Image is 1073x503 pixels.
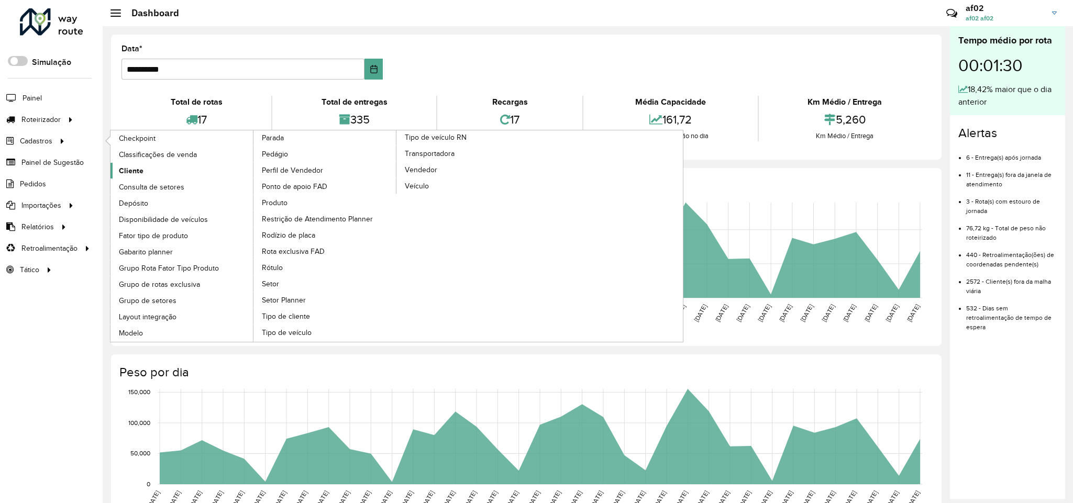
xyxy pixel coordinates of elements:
a: Parada [110,130,397,342]
text: [DATE] [692,303,707,323]
a: Rota exclusiva FAD [253,243,397,259]
li: 3 - Rota(s) com estouro de jornada [966,189,1057,216]
span: Restrição de Atendimento Planner [262,214,373,225]
li: 440 - Retroalimentação(ões) de coordenadas pendente(s) [966,242,1057,269]
a: Classificações de venda [110,147,254,162]
a: Disponibilidade de veículos [110,211,254,227]
a: Rodízio de placa [253,227,397,243]
a: Pedágio [253,146,397,162]
text: 100,000 [128,419,150,426]
span: Relatórios [21,221,54,232]
a: Tipo de cliente [253,308,397,324]
span: Transportadora [405,148,455,159]
h3: af02 [966,3,1044,13]
div: Km Médio / Entrega [761,131,928,141]
a: Contato Rápido [941,2,963,25]
span: Tipo de veículo RN [405,132,467,143]
text: [DATE] [821,303,836,323]
li: 11 - Entrega(s) fora da janela de atendimento [966,162,1057,189]
a: Grupo Rota Fator Tipo Produto [110,260,254,276]
span: Checkpoint [119,133,156,144]
label: Data [121,42,142,55]
text: [DATE] [799,303,814,323]
span: Produto [262,197,287,208]
a: Setor Planner [253,292,397,308]
span: Rótulo [262,262,283,273]
a: Grupo de rotas exclusiva [110,276,254,292]
span: Perfil de Vendedor [262,165,323,176]
span: af02 af02 [966,14,1044,23]
span: Setor Planner [262,295,306,306]
label: Simulação [32,56,71,69]
span: Layout integração [119,311,176,322]
span: Depósito [119,198,148,209]
div: Total de entregas [275,96,434,108]
span: Cadastros [20,136,52,147]
span: Setor [262,278,279,289]
span: Rota exclusiva FAD [262,246,325,257]
div: Km Médio / Entrega [761,96,928,108]
span: Grupo de setores [119,295,176,306]
span: Painel de Sugestão [21,157,84,168]
span: Painel [23,93,42,104]
div: 17 [440,108,579,131]
span: Veículo [405,181,429,192]
text: [DATE] [714,303,729,323]
a: Layout integração [110,309,254,325]
a: Depósito [110,195,254,211]
span: Vendedor [405,164,437,175]
a: Rótulo [253,260,397,275]
span: Tipo de cliente [262,311,310,322]
span: Cliente [119,165,143,176]
li: 2572 - Cliente(s) fora da malha viária [966,269,1057,296]
h4: Alertas [958,126,1057,141]
span: Pedidos [20,178,46,189]
span: Tático [20,264,39,275]
span: Consulta de setores [119,182,184,193]
text: [DATE] [905,303,921,323]
a: Grupo de setores [110,293,254,308]
span: Gabarito planner [119,247,173,258]
div: 5,260 [761,108,928,131]
a: Fator tipo de produto [110,228,254,243]
text: 150,000 [128,389,150,396]
div: Média Capacidade [586,96,755,108]
text: 50,000 [130,450,150,457]
span: Grupo de rotas exclusiva [119,279,200,290]
div: 00:01:30 [958,48,1057,83]
a: Setor [253,276,397,292]
text: [DATE] [863,303,878,323]
span: Rodízio de placa [262,230,315,241]
text: [DATE] [778,303,793,323]
div: Total de rotas [124,96,269,108]
span: Parada [262,132,284,143]
li: 6 - Entrega(s) após jornada [966,145,1057,162]
div: 335 [275,108,434,131]
text: [DATE] [884,303,900,323]
a: Perfil de Vendedor [253,162,397,178]
text: 0 [147,480,150,487]
button: Choose Date [364,59,383,80]
a: Vendedor [396,162,540,177]
a: Tipo de veículo RN [253,130,540,342]
span: Grupo Rota Fator Tipo Produto [119,263,219,274]
a: Veículo [396,178,540,194]
li: 76,72 kg - Total de peso não roteirizado [966,216,1057,242]
div: 161,72 [586,108,755,131]
div: 18,42% maior que o dia anterior [958,83,1057,108]
span: Classificações de venda [119,149,197,160]
div: Recargas [440,96,579,108]
span: Retroalimentação [21,243,78,254]
a: Cliente [110,163,254,178]
span: Pedágio [262,149,288,160]
text: [DATE] [757,303,772,323]
span: Tipo de veículo [262,327,312,338]
li: 532 - Dias sem retroalimentação de tempo de espera [966,296,1057,332]
a: Tipo de veículo [253,325,397,340]
span: Importações [21,200,61,211]
div: 17 [124,108,269,131]
span: Roteirizador [21,114,61,125]
a: Modelo [110,325,254,341]
span: Disponibilidade de veículos [119,214,208,225]
a: Restrição de Atendimento Planner [253,211,397,227]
